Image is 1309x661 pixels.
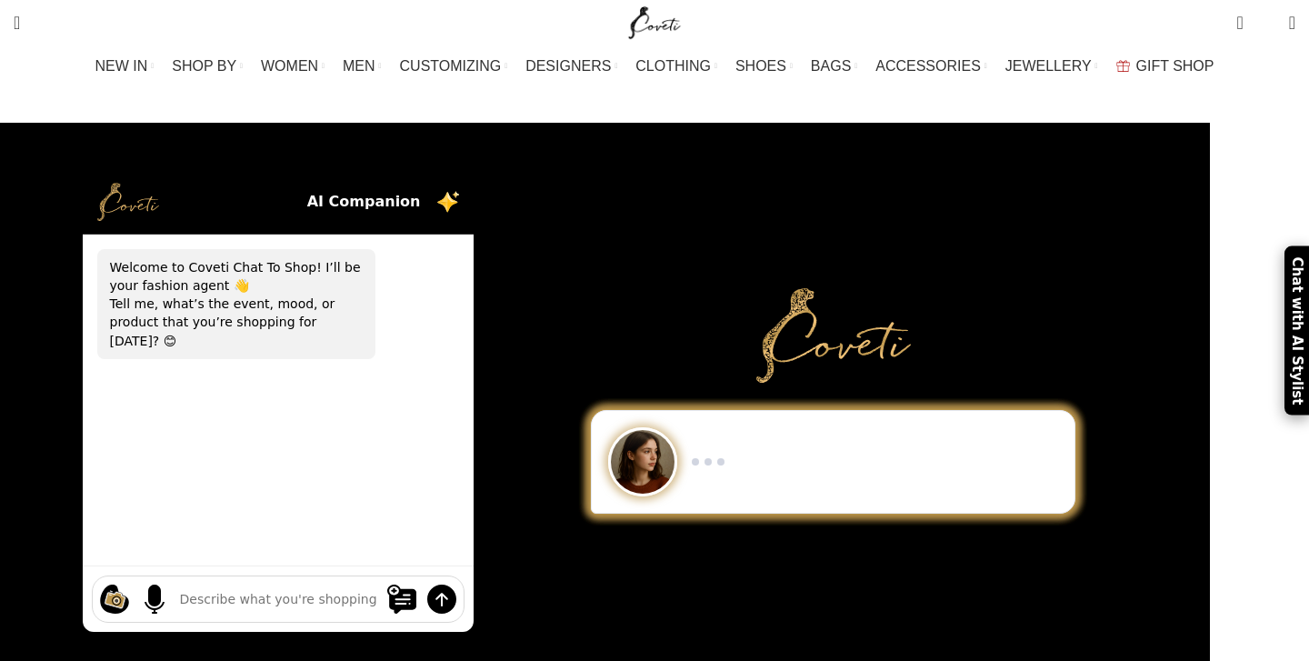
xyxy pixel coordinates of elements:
[875,48,987,85] a: ACCESSORIES
[343,48,381,85] a: MEN
[756,288,911,383] img: Primary Gold
[811,48,857,85] a: BAGS
[172,48,243,85] a: SHOP BY
[735,48,793,85] a: SHOES
[525,48,617,85] a: DESIGNERS
[735,57,786,75] span: SHOES
[635,57,711,75] span: CLOTHING
[400,57,502,75] span: CUSTOMIZING
[1227,5,1252,41] a: 0
[1005,57,1092,75] span: JEWELLERY
[343,57,375,75] span: MEN
[1005,48,1098,85] a: JEWELLERY
[95,57,148,75] span: NEW IN
[811,57,851,75] span: BAGS
[635,48,717,85] a: CLOTHING
[1116,60,1130,72] img: GiftBag
[1257,5,1275,41] div: My Wishlist
[261,57,318,75] span: WOMEN
[261,48,325,85] a: WOMEN
[875,57,981,75] span: ACCESSORIES
[5,5,29,41] a: Search
[400,48,508,85] a: CUSTOMIZING
[625,14,685,29] a: Site logo
[1261,18,1274,32] span: 0
[525,57,611,75] span: DESIGNERS
[5,48,1304,85] div: Main navigation
[1238,9,1252,23] span: 0
[578,410,1088,514] div: Chat to Shop demo
[172,57,236,75] span: SHOP BY
[1116,48,1214,85] a: GIFT SHOP
[95,48,155,85] a: NEW IN
[1136,57,1214,75] span: GIFT SHOP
